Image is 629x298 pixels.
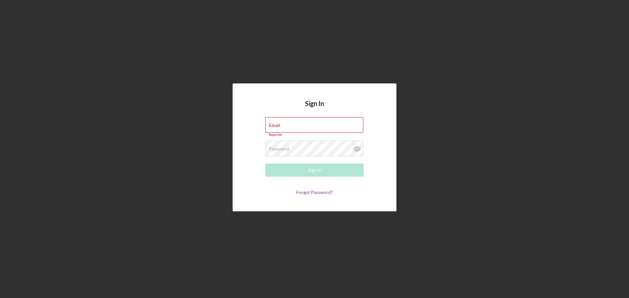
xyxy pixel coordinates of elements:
label: Password [269,146,289,151]
div: Required [265,133,364,137]
button: Sign In [265,164,364,177]
a: Forgot Password? [296,189,333,195]
div: Sign In [308,164,321,177]
h4: Sign In [305,100,324,117]
label: Email [269,123,280,128]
